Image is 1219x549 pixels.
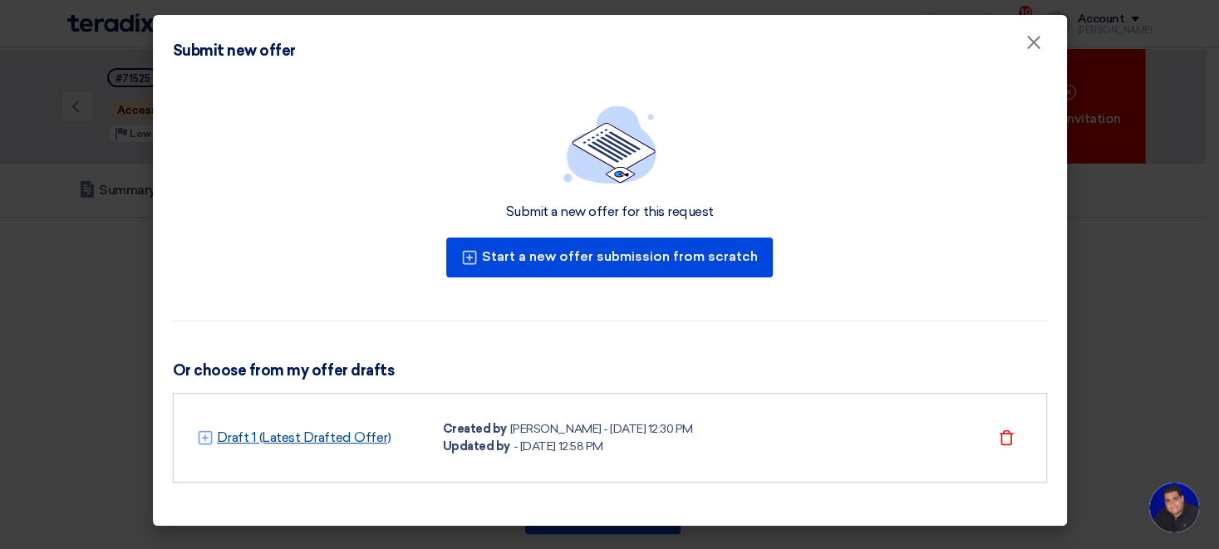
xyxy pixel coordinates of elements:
[514,438,603,455] div: - [DATE] 12:58 PM
[443,420,507,438] div: Created by
[1149,483,1199,532] div: Open chat
[173,40,296,62] div: Submit new offer
[563,105,656,184] img: empty_state_list.svg
[510,420,693,438] div: [PERSON_NAME] - [DATE] 12:30 PM
[505,203,713,221] div: Submit a new offer for this request
[443,438,510,455] div: Updated by
[1012,27,1055,60] button: Close
[217,428,391,448] a: Draft 1 (Latest Drafted Offer)
[446,238,773,277] button: Start a new offer submission from scratch
[1025,30,1042,63] span: ×
[173,361,1047,380] h3: Or choose from my offer drafts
